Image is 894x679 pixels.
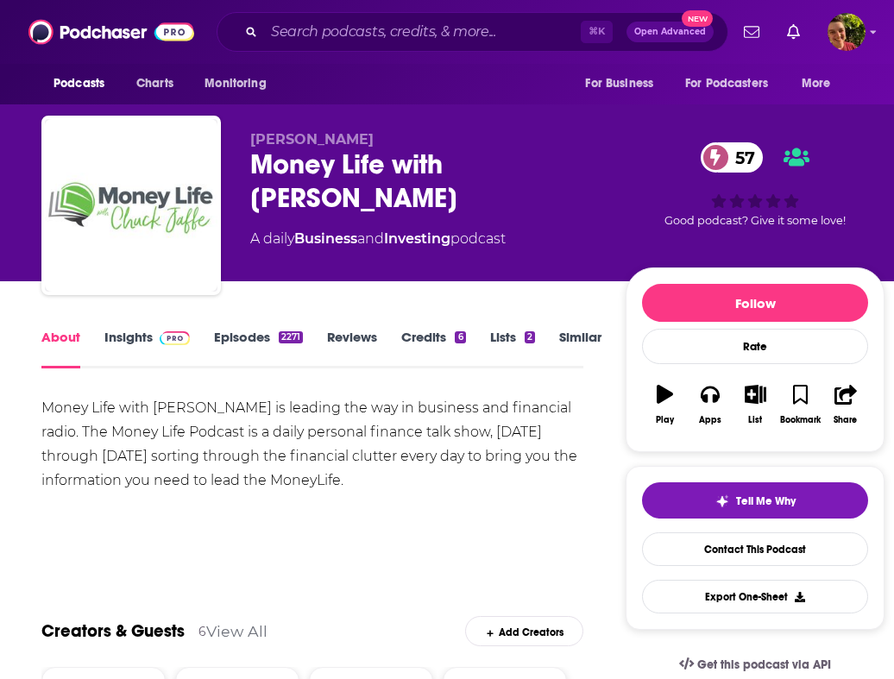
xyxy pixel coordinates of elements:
[828,13,866,51] button: Show profile menu
[465,616,583,646] div: Add Creators
[802,72,831,96] span: More
[699,415,721,425] div: Apps
[214,329,303,368] a: Episodes2271
[41,620,185,642] a: Creators & Guests
[573,67,675,100] button: open menu
[828,13,866,51] img: User Profile
[688,374,733,436] button: Apps
[54,72,104,96] span: Podcasts
[642,284,868,322] button: Follow
[357,230,384,247] span: and
[834,415,857,425] div: Share
[778,374,822,436] button: Bookmark
[674,67,793,100] button: open menu
[585,72,653,96] span: For Business
[642,374,687,436] button: Play
[401,329,465,368] a: Credits6
[41,329,80,368] a: About
[642,580,868,613] button: Export One-Sheet
[192,67,288,100] button: open menu
[664,214,846,227] span: Good podcast? Give it some love!
[198,624,206,639] div: 6
[455,331,465,343] div: 6
[701,142,764,173] a: 57
[490,329,535,368] a: Lists2
[642,329,868,364] div: Rate
[685,72,768,96] span: For Podcasters
[206,622,268,640] a: View All
[384,230,450,247] a: Investing
[41,396,583,493] div: Money Life with [PERSON_NAME] is leading the way in business and financial radio. The Money Life ...
[136,72,173,96] span: Charts
[697,657,831,672] span: Get this podcast via API
[642,482,868,519] button: tell me why sparkleTell Me Why
[656,415,674,425] div: Play
[715,494,729,508] img: tell me why sparkle
[525,331,535,343] div: 2
[737,17,766,47] a: Show notifications dropdown
[718,142,764,173] span: 57
[626,131,885,238] div: 57Good podcast? Give it some love!
[823,374,868,436] button: Share
[559,329,601,368] a: Similar
[45,119,217,292] img: Money Life with Chuck Jaffe
[28,16,194,48] img: Podchaser - Follow, Share and Rate Podcasts
[626,22,714,42] button: Open AdvancedNew
[41,67,127,100] button: open menu
[217,12,728,52] div: Search podcasts, credits, & more...
[828,13,866,51] span: Logged in as Marz
[733,374,778,436] button: List
[581,21,613,43] span: ⌘ K
[160,331,190,345] img: Podchaser Pro
[205,72,266,96] span: Monitoring
[780,415,821,425] div: Bookmark
[634,28,706,36] span: Open Advanced
[780,17,807,47] a: Show notifications dropdown
[125,67,184,100] a: Charts
[642,532,868,566] a: Contact This Podcast
[748,415,762,425] div: List
[790,67,853,100] button: open menu
[250,131,374,148] span: [PERSON_NAME]
[264,18,581,46] input: Search podcasts, credits, & more...
[294,230,357,247] a: Business
[279,331,303,343] div: 2271
[327,329,377,368] a: Reviews
[250,229,506,249] div: A daily podcast
[104,329,190,368] a: InsightsPodchaser Pro
[736,494,796,508] span: Tell Me Why
[682,10,713,27] span: New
